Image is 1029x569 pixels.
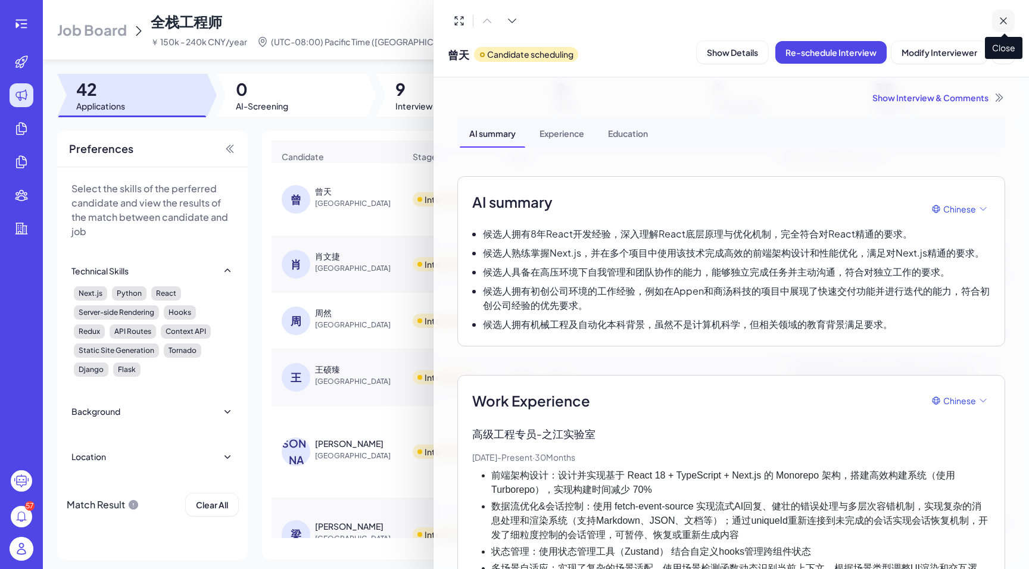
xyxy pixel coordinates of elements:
[902,47,977,58] span: Modify Interviewer
[530,118,594,148] div: Experience
[785,47,877,58] span: Re-schedule Interview
[491,468,990,497] li: 前端架构设计：设计并实现基于 React 18 + TypeScript + Next.js 的 Monorepo 架构，搭建⾼效构建系统（使⽤ Turborepo），实现构建时间减少 70%
[460,118,525,148] div: AI summary
[448,46,469,62] span: 曾天
[943,395,976,407] span: Chinese
[487,48,573,61] p: Candidate scheduling
[472,390,590,411] span: Work Experience
[472,451,990,464] p: [DATE] - Present · 30 Months
[891,41,987,64] button: Modify Interviewer
[483,284,990,312] p: 候选人拥有初创公司环境的工作经验，例如在Appen和商汤科技的项目中展现了快速交付功能并进行迭代的能力，符合初创公司经验的优先要求。
[483,227,912,241] p: 候选人拥有8年React开发经验，深入理解React底层原理与优化机制，完全符合对React精通的要求。
[697,41,768,64] button: Show Details
[457,92,1005,104] div: Show Interview & Comments
[598,118,657,148] div: Education
[483,265,950,279] p: 候选人具备在高压环境下自我管理和团队协作的能力，能够独立完成任务并主动沟通，符合对独立工作的要求。
[985,37,1022,59] span: Close
[472,191,553,212] h2: AI summary
[491,499,990,542] li: 数据流优化&会话控制：使⽤ fetch-event-source 实现流式AI回复、健壮的错误处理与多层次容错机制，实现复杂的消息处理和渲染系统（⽀持Markdown、JSON、⽂档等）；通过u...
[943,203,976,215] span: Chinese
[775,41,887,64] button: Re-schedule Interview
[491,545,990,559] li: 状态管理：使⽤状态管理⼯具（Zustand） 结合⾃定义hooks管理跨组件状态
[707,47,758,58] span: Show Details
[483,246,984,260] p: 候选人熟练掌握Next.js，并在多个项目中使用该技术完成高效的前端架构设计和性能优化，满足对Next.js精通的要求。
[483,317,893,332] p: 候选人拥有机械工程及自动化本科背景，虽然不是计算机科学，但相关领域的教育背景满足要求。
[472,426,990,442] p: ⾼级⼯程专员 - 之江实验室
